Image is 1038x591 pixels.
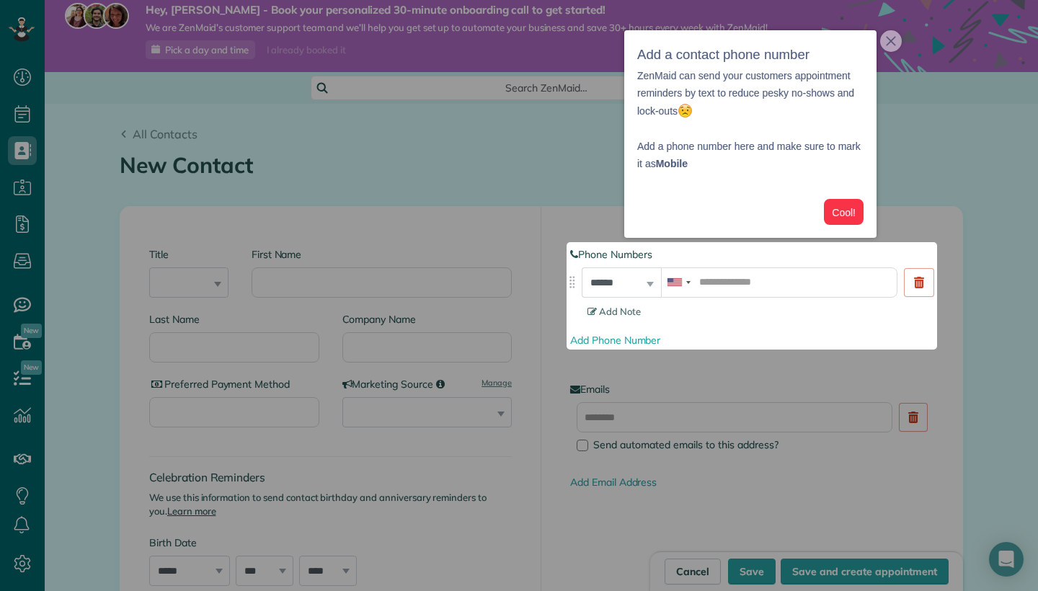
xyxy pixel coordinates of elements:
[624,30,877,238] div: Add a contact phone numberZenMaid can send your customers appointment reminders by text to reduce...
[656,158,688,169] strong: Mobile
[824,199,864,226] button: Cool!
[637,120,864,173] p: Add a phone number here and make sure to mark it as
[637,67,864,120] p: ZenMaid can send your customers appointment reminders by text to reduce pesky no-shows and lock-outs
[880,30,902,52] button: close,
[662,268,695,297] div: United States: +1
[570,334,660,347] a: Add Phone Number
[587,306,641,317] span: Add Note
[678,103,693,118] img: :worried:
[564,275,580,290] img: drag_indicator-119b368615184ecde3eda3c64c821f6cf29d3e2b97b89ee44bc31753036683e5.png
[570,247,933,262] label: Phone Numbers
[637,43,864,67] h3: Add a contact phone number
